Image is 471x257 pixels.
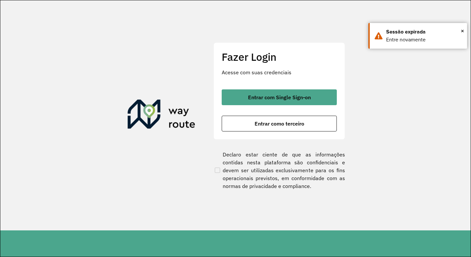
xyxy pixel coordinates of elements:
span: × [461,26,464,36]
label: Declaro estar ciente de que as informações contidas nesta plataforma são confidenciais e devem se... [213,151,345,190]
span: Entrar com Single Sign-on [248,95,311,100]
span: Entrar como terceiro [255,121,304,126]
button: Close [461,26,464,36]
p: Acesse com suas credenciais [222,68,337,76]
div: Sessão expirada [386,28,462,36]
div: Entre novamente [386,36,462,44]
button: button [222,89,337,105]
button: button [222,116,337,131]
img: Roteirizador AmbevTech [128,100,195,131]
h2: Fazer Login [222,51,337,63]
